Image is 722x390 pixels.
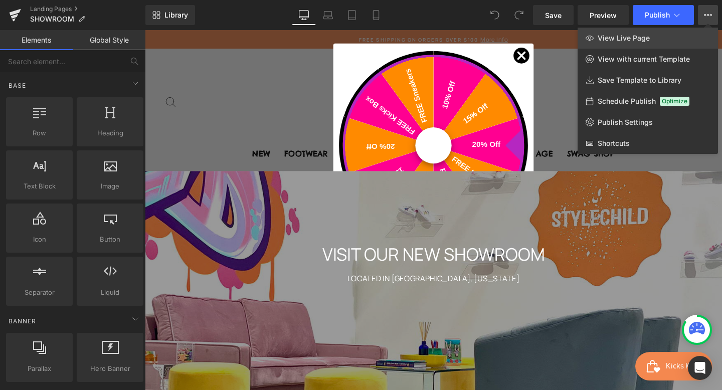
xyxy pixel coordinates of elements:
span: Optimize [660,97,689,106]
div: 20% Off [205,118,300,127]
span: Row [9,128,70,138]
span: Preview [590,10,617,21]
span: Separator [9,287,70,298]
span: Save [545,10,562,21]
span: Button [80,234,140,245]
span: Save Template to Library [598,76,681,85]
span: View Live Page [598,34,650,43]
span: Image [80,181,140,191]
span: Base [8,81,27,90]
span: Parallax [9,363,70,374]
a: Desktop [292,5,316,25]
div: 20% Off [306,116,402,125]
button: Close dialog [387,18,405,36]
span: View with current Template [598,55,690,64]
span: Text Block [9,181,70,191]
span: Shortcuts [598,139,630,148]
span: Publish [645,11,670,19]
a: Preview [578,5,629,25]
span: Schedule Publish [598,97,656,106]
button: Undo [485,5,505,25]
span: Heading [80,128,140,138]
span: Icon [9,234,70,245]
button: Redo [509,5,529,25]
span: Hero Banner [80,363,140,374]
button: Publish [633,5,694,25]
span: Banner [8,316,37,326]
iframe: Button to open loyalty program pop-up [515,338,597,368]
a: Global Style [73,30,145,50]
span: Library [164,11,188,20]
div: Open Intercom Messenger [688,356,712,380]
span: Publish Settings [598,118,653,127]
a: Landing Pages [30,5,145,13]
a: Laptop [316,5,340,25]
a: Mobile [364,5,388,25]
span: Liquid [80,287,140,298]
button: View Live PageView with current TemplateSave Template to LibrarySchedule PublishOptimizePublish S... [698,5,718,25]
a: New Library [145,5,195,25]
a: Tablet [340,5,364,25]
span: SHOWROOM [30,15,74,23]
font: VISIT OUR NEW SHOWROOM [187,224,420,248]
font: LOCATED IN [GEOGRAPHIC_DATA], [US_STATE] [213,256,394,267]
